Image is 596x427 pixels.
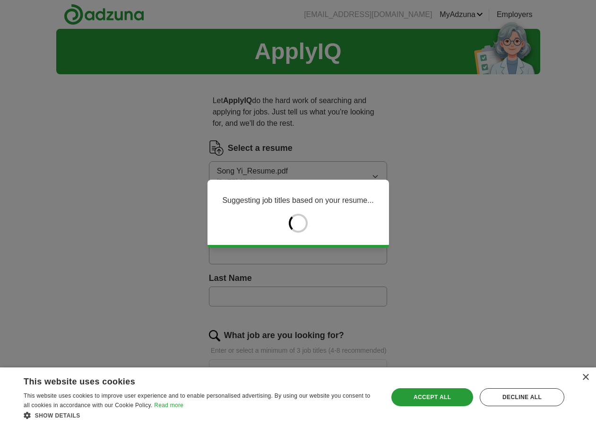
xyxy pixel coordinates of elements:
[222,195,373,206] p: Suggesting job titles based on your resume...
[35,412,80,419] span: Show details
[154,402,183,409] a: Read more, opens a new window
[582,374,589,381] div: Close
[480,388,564,406] div: Decline all
[24,373,354,387] div: This website uses cookies
[391,388,473,406] div: Accept all
[24,410,377,420] div: Show details
[24,392,370,409] span: This website uses cookies to improve user experience and to enable personalised advertising. By u...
